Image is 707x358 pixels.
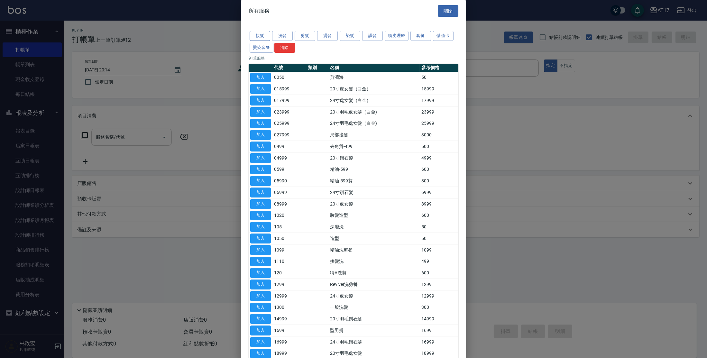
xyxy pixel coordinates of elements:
button: 加入 [250,142,271,152]
td: 023999 [272,106,306,118]
span: 所有服務 [249,8,269,14]
button: 加入 [250,96,271,106]
td: 特A洗剪 [328,267,420,279]
td: 4999 [420,152,458,164]
td: 105 [272,221,306,233]
td: 50 [420,72,458,84]
td: 025999 [272,118,306,130]
td: 12999 [272,290,306,302]
button: 接髮 [250,31,270,41]
td: 06999 [272,187,306,198]
td: 1699 [420,325,458,336]
td: 剪瀏海 [328,72,420,84]
button: 關閉 [438,5,458,17]
td: 600 [420,210,458,222]
td: 24寸鑽石髮 [328,187,420,198]
td: 一般洗髮 [328,302,420,314]
button: 加入 [250,303,271,313]
td: 接髮洗 [328,256,420,268]
td: 3000 [420,129,458,141]
button: 燙染套餐 [250,43,273,53]
td: 08999 [272,198,306,210]
td: 精油洗剪餐 [328,244,420,256]
td: 1020 [272,210,306,222]
td: 04999 [272,152,306,164]
th: 類別 [306,64,328,72]
button: 燙髮 [317,31,338,41]
button: 加入 [250,337,271,347]
td: 1110 [272,256,306,268]
button: 加入 [250,326,271,336]
button: 洗髮 [272,31,293,41]
button: 加入 [250,234,271,244]
td: 500 [420,141,458,152]
td: 深層洗 [328,221,420,233]
td: 0499 [272,141,306,152]
button: 加入 [250,153,271,163]
td: 精油-599剪 [328,175,420,187]
button: 加入 [250,130,271,140]
td: 017999 [272,95,306,106]
td: 局部接髮 [328,129,420,141]
td: 25999 [420,118,458,130]
button: 加入 [250,268,271,278]
td: 24寸處女髮 [328,290,420,302]
th: 參考價格 [420,64,458,72]
td: 05990 [272,175,306,187]
button: 加入 [250,84,271,94]
td: 499 [420,256,458,268]
p: 91 筆服務 [249,55,458,61]
button: 加入 [250,119,271,129]
button: 加入 [250,257,271,267]
td: 120 [272,267,306,279]
td: 24寸處女髮（白金） [328,95,420,106]
button: 加入 [250,291,271,301]
button: 加入 [250,211,271,221]
td: 1300 [272,302,306,314]
button: 加入 [250,165,271,175]
th: 代號 [272,64,306,72]
td: 1299 [272,279,306,290]
td: 16999 [420,336,458,348]
td: 8999 [420,198,458,210]
td: 20寸處女髮（白金） [328,83,420,95]
td: 16999 [272,336,306,348]
button: 頭皮理療 [385,31,409,41]
button: 加入 [250,280,271,290]
td: 1699 [272,325,306,336]
td: 20寸羽毛處女髮（白金) [328,106,420,118]
td: 24寸羽毛鑽石髮 [328,336,420,348]
button: 加入 [250,107,271,117]
td: 妝髮造型 [328,210,420,222]
button: 護髮 [362,31,383,41]
td: 1050 [272,233,306,244]
td: 17999 [420,95,458,106]
td: 027999 [272,129,306,141]
td: 6999 [420,187,458,198]
td: 12999 [420,290,458,302]
button: 套餐 [410,31,431,41]
td: 去角質-499 [328,141,420,152]
td: 20寸處女髮 [328,198,420,210]
button: 加入 [250,222,271,232]
td: 015999 [272,83,306,95]
td: 600 [420,164,458,176]
td: 1099 [272,244,306,256]
td: 50 [420,233,458,244]
button: 加入 [250,245,271,255]
td: Reviver洗剪餐 [328,279,420,290]
td: 0599 [272,164,306,176]
button: 加入 [250,73,271,83]
td: 20寸鑽石髮 [328,152,420,164]
th: 名稱 [328,64,420,72]
button: 儲值卡 [433,31,454,41]
td: 23999 [420,106,458,118]
td: 1099 [420,244,458,256]
td: 20寸羽毛鑽石髮 [328,313,420,325]
td: 14999 [272,313,306,325]
button: 染髮 [340,31,360,41]
td: 15999 [420,83,458,95]
td: 1299 [420,279,458,290]
td: 300 [420,302,458,314]
td: 精油-599 [328,164,420,176]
